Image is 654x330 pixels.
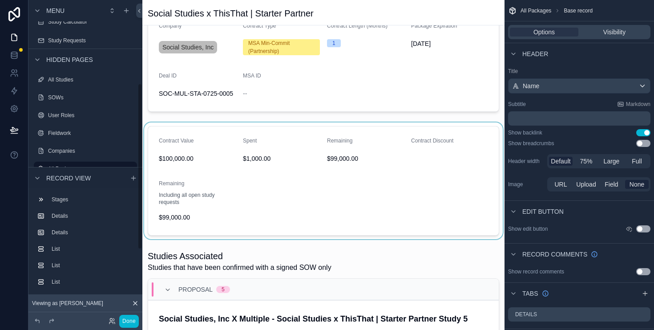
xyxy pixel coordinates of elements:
[52,245,133,253] label: List
[52,196,133,203] label: Stages
[522,207,564,216] span: Edit button
[48,18,135,25] label: Study Calculator
[222,286,225,293] div: 5
[48,94,135,101] label: SOWs
[521,7,551,14] span: All Packages
[48,147,135,155] label: Companies
[508,225,548,232] label: Show edit button
[508,78,650,94] button: Name
[178,285,213,294] span: Proposal
[52,212,133,220] label: Details
[32,300,103,307] span: Viewing as [PERSON_NAME]
[554,180,567,189] span: URL
[34,162,137,176] a: All Packages
[617,101,650,108] a: Markdown
[632,157,642,166] span: Full
[551,157,570,166] span: Default
[508,268,564,275] div: Show record comments
[48,165,132,172] label: All Packages
[564,7,593,14] span: Base record
[508,101,526,108] label: Subtitle
[48,130,135,137] label: Fieldwork
[48,76,135,83] label: All Studies
[522,250,587,259] span: Record comments
[508,111,650,126] div: scrollable content
[46,174,91,183] span: Record view
[34,33,137,48] a: Study Requests
[46,6,65,15] span: Menu
[605,180,618,189] span: Field
[522,289,538,298] span: Tabs
[34,73,137,87] a: All Studies
[34,126,137,140] a: Fieldwork
[508,68,650,75] label: Title
[148,7,314,20] h1: Social Studies x ThisThat | Starter Partner
[603,28,626,37] span: Visibility
[48,112,135,119] label: User Roles
[580,157,592,166] span: 75%
[508,158,544,165] label: Header width
[52,278,133,285] label: List
[28,188,142,298] div: scrollable content
[576,180,596,189] span: Upload
[604,157,620,166] span: Large
[52,262,133,269] label: List
[630,180,644,189] span: None
[34,90,137,105] a: SOWs
[34,108,137,122] a: User Roles
[48,37,135,44] label: Study Requests
[523,81,539,90] span: Name
[508,140,554,147] div: Show breadcrumbs
[515,311,537,318] label: Details
[508,181,544,188] label: Image
[533,28,555,37] span: Options
[46,55,93,64] span: Hidden pages
[34,144,137,158] a: Companies
[119,315,139,328] button: Done
[52,229,133,236] label: Details
[34,15,137,29] a: Study Calculator
[522,49,548,58] span: Header
[508,129,542,136] div: Show backlink
[626,101,650,108] span: Markdown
